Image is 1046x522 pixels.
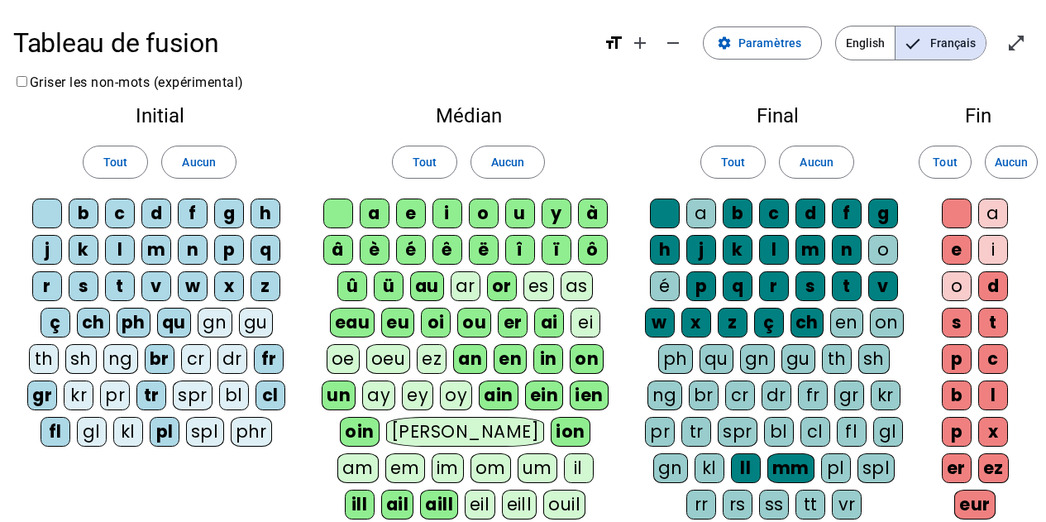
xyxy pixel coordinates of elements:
div: rr [686,490,716,520]
div: ey [402,381,433,410]
div: b [723,199,752,228]
div: gn [653,453,688,483]
span: Paramètres [738,33,801,53]
div: x [978,417,1008,447]
div: ion [551,417,590,447]
span: English [836,26,895,60]
div: ou [457,308,491,338]
div: ê [432,235,462,265]
div: fr [254,344,284,374]
h2: Initial [26,106,293,126]
div: fl [41,417,70,447]
div: é [396,235,426,265]
div: ô [578,235,608,265]
div: fl [837,417,867,447]
label: Griser les non-mots (expérimental) [13,74,244,90]
div: t [832,271,862,301]
div: cr [181,344,211,374]
div: en [494,344,527,374]
div: gr [27,381,57,410]
div: tr [136,381,166,410]
div: d [978,271,1008,301]
div: z [718,308,747,338]
div: o [469,199,499,228]
div: gu [781,344,815,374]
div: ai [534,308,564,338]
div: ph [117,308,150,338]
div: b [69,199,98,228]
div: v [141,271,171,301]
div: n [832,235,862,265]
div: q [251,235,280,265]
div: é [650,271,680,301]
div: im [432,453,464,483]
div: am [337,453,379,483]
button: Entrer en plein écran [1000,26,1033,60]
div: spr [718,417,757,447]
div: oeu [366,344,411,374]
div: gl [873,417,903,447]
div: m [795,235,825,265]
div: r [759,271,789,301]
div: x [214,271,244,301]
div: ü [374,271,404,301]
div: oin [340,417,380,447]
div: r [32,271,62,301]
span: Aucun [491,152,524,172]
div: f [832,199,862,228]
div: è [360,235,389,265]
div: l [759,235,789,265]
h2: Final [644,106,910,126]
div: z [251,271,280,301]
div: [PERSON_NAME] [386,417,544,447]
div: i [978,235,1008,265]
div: ss [759,490,789,520]
div: l [105,235,135,265]
div: um [518,453,557,483]
div: eil [465,490,495,520]
div: spr [173,381,213,410]
div: aill [420,490,458,520]
div: eau [330,308,375,338]
div: à [578,199,608,228]
div: ein [525,381,564,410]
div: j [686,235,716,265]
div: k [723,235,752,265]
div: ill [345,490,375,520]
div: tr [681,417,711,447]
div: gr [834,381,864,410]
div: or [487,271,517,301]
div: tt [795,490,825,520]
div: gn [198,308,232,338]
div: spl [857,453,896,483]
div: f [178,199,208,228]
div: en [830,308,863,338]
div: a [978,199,1008,228]
div: ll [731,453,761,483]
div: x [681,308,711,338]
div: gl [77,417,107,447]
div: cl [800,417,830,447]
div: eur [954,490,996,520]
div: cr [725,381,755,410]
mat-icon: add [630,33,650,53]
div: a [686,199,716,228]
div: er [942,453,972,483]
span: Aucun [182,152,215,172]
div: t [105,271,135,301]
div: l [978,381,1008,410]
div: ain [479,381,518,410]
div: il [564,453,594,483]
div: ch [790,308,824,338]
div: ez [417,344,447,374]
div: bl [764,417,794,447]
div: on [870,308,904,338]
div: ch [77,308,110,338]
div: ez [978,453,1009,483]
div: oe [327,344,360,374]
div: rs [723,490,752,520]
mat-button-toggle-group: Language selection [835,26,986,60]
button: Aucun [161,146,236,179]
div: th [822,344,852,374]
div: pr [100,381,130,410]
